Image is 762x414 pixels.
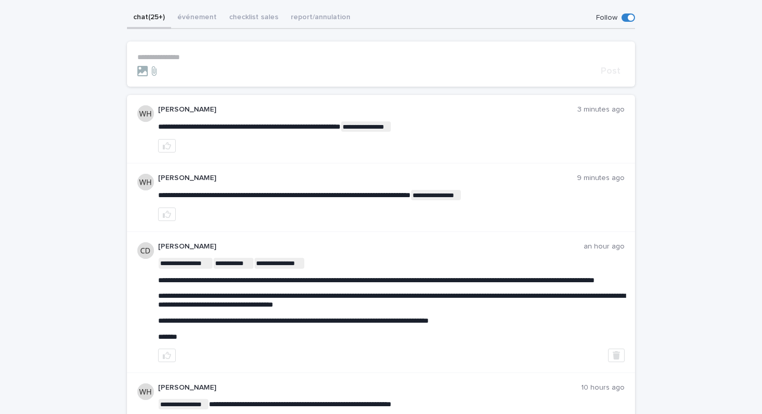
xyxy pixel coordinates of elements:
[171,7,223,29] button: événement
[584,242,625,251] p: an hour ago
[581,383,625,392] p: 10 hours ago
[608,349,625,362] button: Delete post
[158,174,577,183] p: [PERSON_NAME]
[158,242,584,251] p: [PERSON_NAME]
[285,7,357,29] button: report/annulation
[158,349,176,362] button: like this post
[601,66,620,76] span: Post
[158,139,176,153] button: like this post
[158,383,581,392] p: [PERSON_NAME]
[127,7,171,29] button: chat (25+)
[158,105,577,114] p: [PERSON_NAME]
[158,208,176,221] button: like this post
[596,13,617,22] p: Follow
[223,7,285,29] button: checklist sales
[577,174,625,183] p: 9 minutes ago
[577,105,625,114] p: 3 minutes ago
[597,66,625,76] button: Post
